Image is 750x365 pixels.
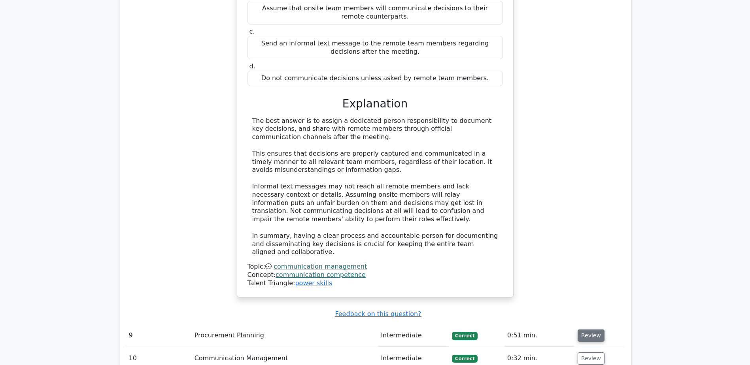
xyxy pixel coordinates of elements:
[191,324,378,347] td: Procurement Planning
[126,324,191,347] td: 9
[247,71,503,86] div: Do not communicate decisions unless asked by remote team members.
[295,279,332,287] a: power skills
[252,117,498,257] div: The best answer is to assign a dedicated person responsibility to document key decisions, and sha...
[249,28,255,35] span: c.
[274,263,367,270] a: communication management
[378,324,449,347] td: Intermediate
[578,329,605,342] button: Review
[335,310,421,318] a: Feedback on this question?
[247,36,503,60] div: Send an informal text message to the remote team members regarding decisions after the meeting.
[252,97,498,111] h3: Explanation
[452,355,478,363] span: Correct
[247,271,503,279] div: Concept:
[452,332,478,340] span: Correct
[247,263,503,271] div: Topic:
[247,1,503,24] div: Assume that onsite team members will communicate decisions to their remote counterparts.
[249,62,255,70] span: d.
[578,352,605,365] button: Review
[247,263,503,287] div: Talent Triangle:
[504,324,574,347] td: 0:51 min.
[276,271,366,278] a: communication competence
